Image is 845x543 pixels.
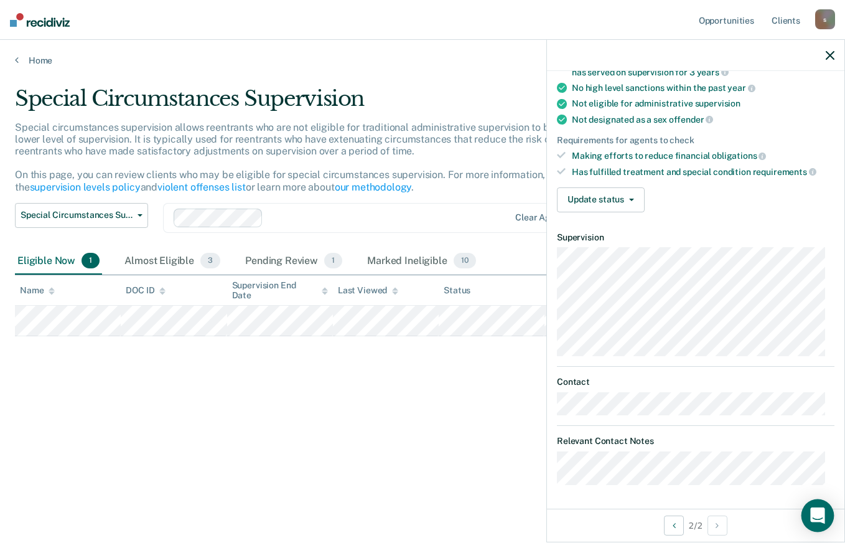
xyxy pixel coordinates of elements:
div: Requirements for agents to check [557,135,834,146]
a: Home [15,55,830,66]
div: Open Intercom Messenger [801,499,834,532]
div: Pending Review [243,248,345,275]
div: No high level sanctions within the past [572,82,834,93]
dt: Contact [557,377,834,387]
a: violent offenses list [157,181,246,193]
dt: Supervision [557,232,834,243]
span: Special Circumstances Supervision [21,210,133,220]
div: Last Viewed [338,285,398,296]
img: Recidiviz [10,13,70,27]
span: offender [669,115,714,125]
span: obligations [712,151,766,161]
span: years [697,67,729,77]
div: 2 / 2 [547,509,844,542]
a: supervision levels policy [30,181,141,193]
span: requirements [753,167,816,177]
button: Next Opportunity [707,516,727,536]
div: DOC ID [126,285,166,296]
div: Has fulfilled treatment and special condition [572,166,834,177]
div: Name [20,285,55,296]
span: year [727,83,755,93]
div: Almost Eligible [122,248,223,275]
div: Clear agents [515,212,568,223]
span: 10 [454,253,476,269]
span: 1 [82,253,100,269]
div: Making efforts to reduce financial [572,150,834,161]
span: supervision [695,98,740,108]
div: Status [444,285,470,296]
button: Update status [557,187,645,212]
div: Not eligible for administrative [572,98,834,109]
button: Previous Opportunity [664,516,684,536]
div: Not designated as a sex [572,114,834,125]
div: s [815,9,835,29]
span: 3 [200,253,220,269]
div: Eligible Now [15,248,102,275]
div: Marked Ineligible [365,248,478,275]
div: Supervision End Date [232,280,328,301]
span: 1 [324,253,342,269]
p: Special circumstances supervision allows reentrants who are not eligible for traditional administ... [15,121,626,193]
div: Special Circumstances Supervision [15,86,649,121]
dt: Relevant Contact Notes [557,436,834,446]
a: our methodology [335,181,412,193]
